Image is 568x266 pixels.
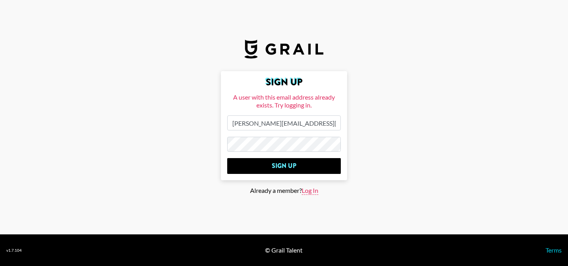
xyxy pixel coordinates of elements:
input: Sign Up [227,158,341,174]
input: Email [227,115,341,130]
div: © Grail Talent [265,246,303,254]
img: Grail Talent Logo [245,40,323,58]
div: Already a member? [6,187,562,195]
div: A user with this email address already exists. Try logging in. [227,93,341,109]
span: Log In [302,187,318,195]
div: v 1.7.104 [6,248,22,253]
a: Terms [546,246,562,254]
h2: Sign Up [227,77,341,87]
